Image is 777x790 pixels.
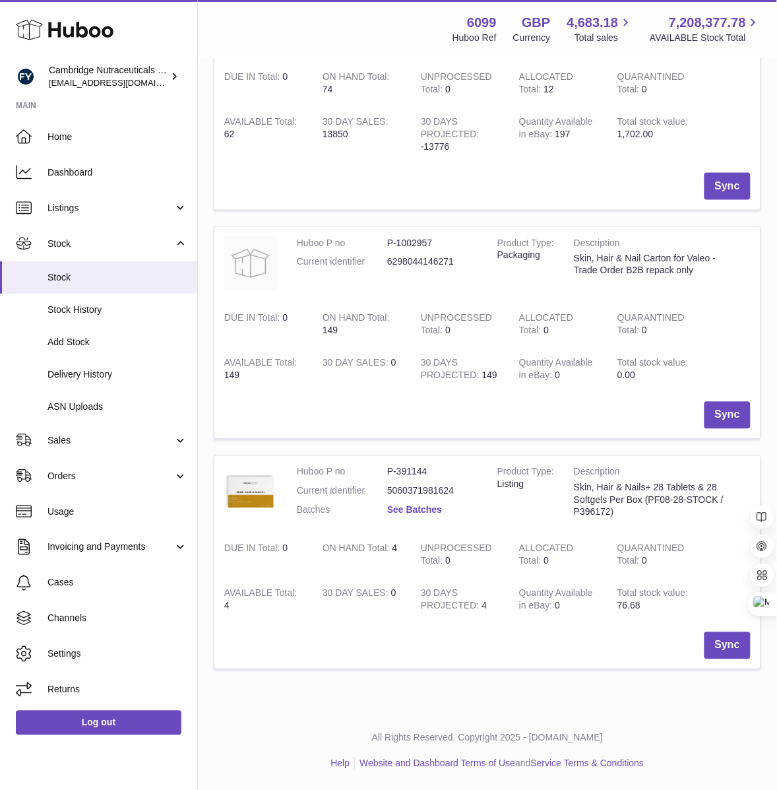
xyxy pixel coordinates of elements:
td: 0 [509,577,607,622]
strong: DUE IN Total [224,543,282,557]
strong: DUE IN Total [224,71,282,85]
strong: ON HAND Total [323,313,390,327]
strong: Product Type [497,467,554,480]
span: Total sales [575,32,633,44]
strong: UNPROCESSED Total [421,313,492,339]
strong: 30 DAY SALES [323,588,391,602]
div: Skin, Hair & Nails+ 28 Tablets & 28 Softgels Per Box (PF08-28-STOCK / P396172) [574,482,729,519]
div: Huboo Ref [452,32,497,44]
strong: Total stock value [617,588,688,602]
strong: ALLOCATED Total [519,543,573,570]
td: 0 [313,347,411,392]
dt: Huboo P no [297,237,387,249]
span: Stock [47,271,187,284]
img: product image [224,466,277,519]
td: 197 [509,106,607,163]
strong: DUE IN Total [224,313,282,327]
td: 12 [509,61,607,106]
td: 0 [509,533,607,577]
div: Currency [513,32,551,44]
td: 0 [214,302,313,347]
span: Stock [47,238,173,250]
span: Add Stock [47,336,187,348]
strong: Total stock value [617,116,688,130]
span: [EMAIL_ADDRESS][DOMAIN_NAME] [49,77,194,88]
span: 7,208,377.78 [669,14,746,32]
strong: Product Type [497,238,554,251]
span: Returns [47,684,187,696]
span: 0 [642,325,647,336]
strong: ON HAND Total [323,543,392,557]
strong: AVAILABLE Total [224,358,297,372]
span: Home [47,131,187,143]
strong: ALLOCATED Total [519,313,573,339]
strong: ALLOCATED Total [519,71,573,98]
button: Sync [704,173,751,200]
a: 7,208,377.78 AVAILABLE Stock Total [650,14,761,44]
td: 0 [214,61,313,106]
strong: 6099 [467,14,497,32]
li: and [355,758,644,770]
span: ASN Uploads [47,401,187,413]
td: 74 [313,61,411,106]
span: Settings [47,648,187,661]
span: Usage [47,506,187,518]
span: Cases [47,577,187,589]
td: 0 [411,61,509,106]
span: packaging [497,249,540,260]
strong: ON HAND Total [323,71,390,85]
strong: 30 DAYS PROJECTED [421,588,482,614]
dd: 5060371981624 [387,485,478,498]
img: product image [224,237,277,290]
button: Sync [704,632,751,659]
td: 149 [411,347,509,392]
span: 0 [642,84,647,94]
strong: AVAILABLE Total [224,588,297,602]
dd: P-391144 [387,466,478,478]
span: 76.68 [617,601,640,611]
span: 4,683.18 [567,14,619,32]
dt: Current identifier [297,255,387,268]
strong: UNPROCESSED Total [421,543,492,570]
div: Skin, Hair & Nail Carton for Valeo - Trade Order B2B repack only [574,252,729,277]
span: 0.00 [617,370,635,381]
td: 0 [313,577,411,622]
td: 4 [313,533,411,577]
img: huboo@camnutra.com [16,67,36,86]
strong: Description [574,466,729,482]
span: 0 [642,556,647,566]
dt: Huboo P no [297,466,387,478]
td: 0 [509,302,607,347]
dd: 6298044146271 [387,255,478,268]
strong: Quantity Available in eBay [519,588,593,614]
span: 1,702.00 [617,129,654,139]
span: Channels [47,612,187,625]
a: Service Terms & Conditions [531,758,644,769]
span: Invoicing and Payments [47,541,173,554]
dt: Batches [297,504,387,517]
td: 4 [214,577,313,622]
strong: UNPROCESSED Total [421,71,492,98]
strong: GBP [522,14,550,32]
td: 149 [214,347,313,392]
span: Dashboard [47,166,187,179]
span: Stock History [47,304,187,316]
p: All Rights Reserved. Copyright 2025 - [DOMAIN_NAME] [208,732,766,744]
td: 0 [509,347,607,392]
strong: 30 DAY SALES [323,116,388,130]
div: Cambridge Nutraceuticals Ltd [49,64,168,89]
td: 149 [313,302,411,347]
span: Delivery History [47,368,187,381]
strong: Quantity Available in eBay [519,116,593,143]
strong: 30 DAY SALES [323,358,391,372]
strong: 30 DAYS PROJECTED [421,116,480,143]
td: 0 [411,533,509,577]
strong: Description [574,237,729,253]
a: Help [331,758,350,769]
td: 62 [214,106,313,163]
dd: P-1002957 [387,237,478,249]
td: 0 [214,533,313,577]
span: Orders [47,470,173,482]
span: Sales [47,434,173,447]
a: Log out [16,711,181,735]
